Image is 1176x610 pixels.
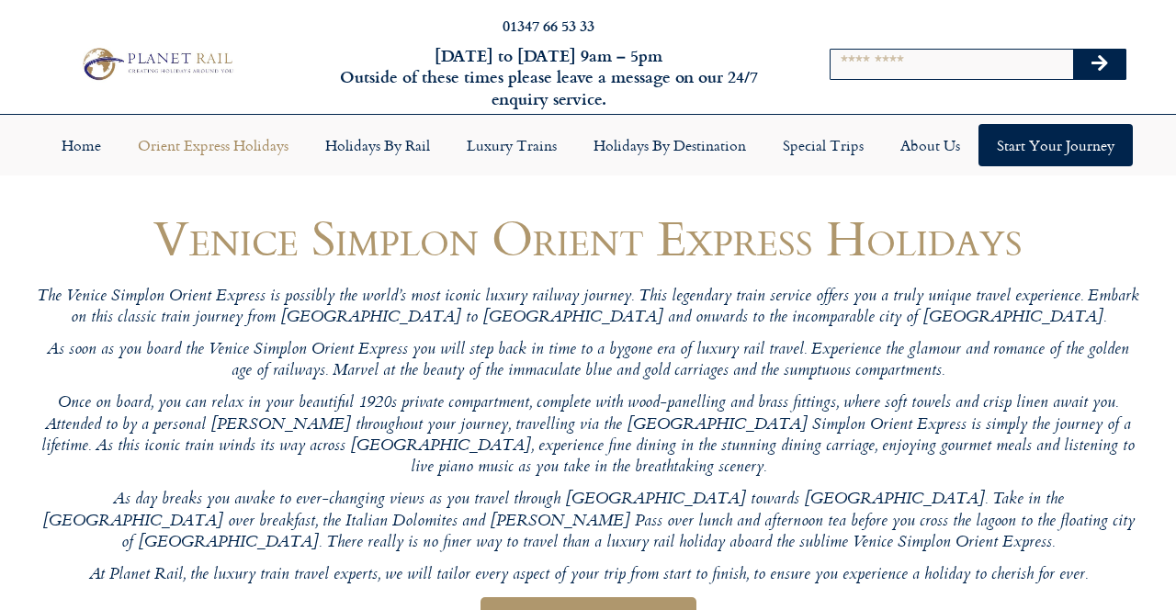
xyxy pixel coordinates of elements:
a: Home [43,124,119,166]
p: At Planet Rail, the luxury train travel experts, we will tailor every aspect of your trip from st... [37,565,1139,586]
a: 01347 66 53 33 [503,15,594,36]
a: Holidays by Destination [575,124,764,166]
h6: [DATE] to [DATE] 9am – 5pm Outside of these times please leave a message on our 24/7 enquiry serv... [318,45,779,109]
h1: Venice Simplon Orient Express Holidays [37,210,1139,265]
a: Luxury Trains [448,124,575,166]
img: Planet Rail Train Holidays Logo [76,44,236,84]
p: As soon as you board the Venice Simplon Orient Express you will step back in time to a bygone era... [37,340,1139,383]
a: About Us [882,124,978,166]
a: Start your Journey [978,124,1133,166]
p: As day breaks you awake to ever-changing views as you travel through [GEOGRAPHIC_DATA] towards [G... [37,490,1139,554]
a: Orient Express Holidays [119,124,307,166]
p: Once on board, you can relax in your beautiful 1920s private compartment, complete with wood-pane... [37,393,1139,479]
a: Special Trips [764,124,882,166]
button: Search [1073,50,1126,79]
p: The Venice Simplon Orient Express is possibly the world’s most iconic luxury railway journey. Thi... [37,287,1139,330]
nav: Menu [9,124,1167,166]
a: Holidays by Rail [307,124,448,166]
